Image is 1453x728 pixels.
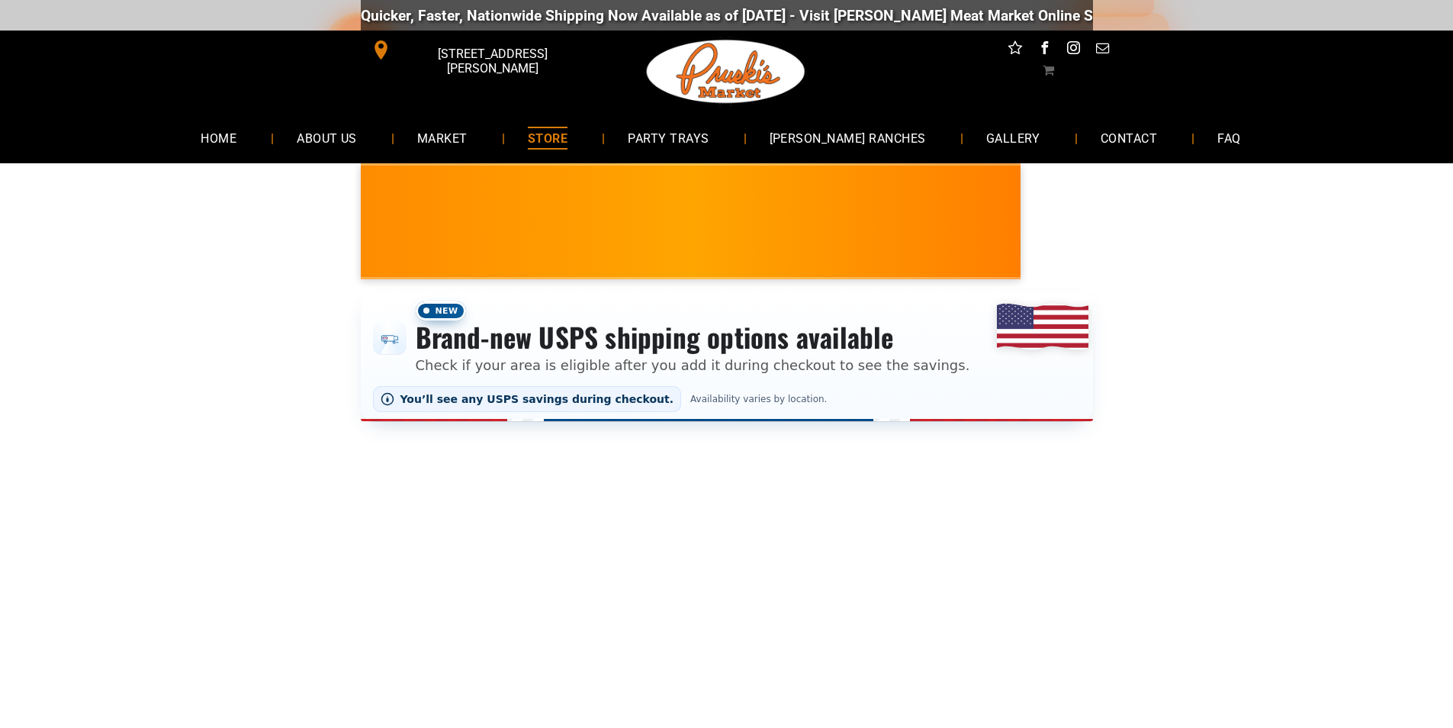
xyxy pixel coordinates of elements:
a: email [1092,38,1112,62]
a: Social network [1005,38,1025,62]
a: STORE [505,118,590,158]
img: Pruski-s+Market+HQ+Logo2-1920w.png [644,31,808,113]
a: FAQ [1194,118,1263,158]
span: Availability varies by location. [687,394,830,404]
a: PARTY TRAYS [605,118,731,158]
span: [PERSON_NAME] MARKET [1014,232,1313,256]
a: instagram [1063,38,1083,62]
a: [STREET_ADDRESS][PERSON_NAME] [361,38,594,62]
p: Check if your area is eligible after you add it during checkout to see the savings. [416,355,970,375]
span: [STREET_ADDRESS][PERSON_NAME] [394,39,590,83]
a: CONTACT [1078,118,1180,158]
span: You’ll see any USPS savings during checkout. [400,393,674,405]
span: New [416,301,466,321]
h3: Brand-new USPS shipping options available [416,321,970,354]
div: Shipping options announcement [361,292,1093,421]
a: facebook [1034,38,1054,62]
a: GALLERY [963,118,1063,158]
a: MARKET [394,118,490,158]
a: [PERSON_NAME] RANCHES [747,118,949,158]
a: HOME [178,118,259,158]
a: ABOUT US [274,118,380,158]
div: Quicker, Faster, Nationwide Shipping Now Available as of [DATE] - Visit [PERSON_NAME] Meat Market... [355,7,1279,24]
